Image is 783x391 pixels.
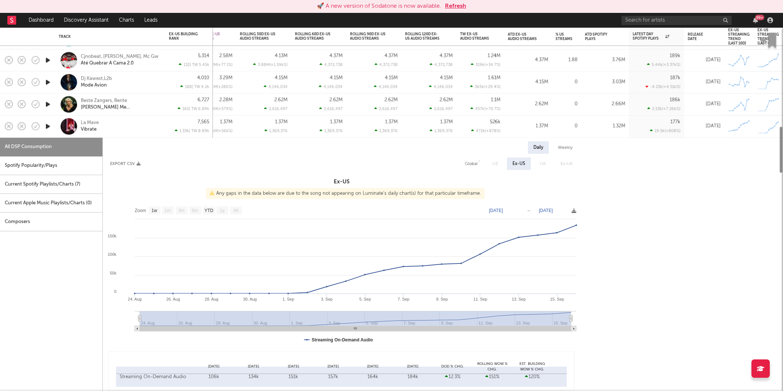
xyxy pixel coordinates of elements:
div: 2.44M ( +286 % ) [200,84,232,89]
a: Charts [114,13,139,28]
div: 1,369,376 [374,128,398,133]
div: 151k [275,373,311,380]
div: TW Ex-US Audio Streams [460,32,489,41]
div: 2.62M [508,100,548,109]
div: 1.37M [330,119,342,124]
div: Global [465,159,478,168]
div: 1.37M [220,119,232,124]
div: 164k [355,373,391,380]
div: Ex-US Streaming Trend (last 60d) [757,28,779,46]
div: 472k ( +878 % ) [471,128,500,133]
div: 1.88 [555,56,577,65]
div: 184k [395,373,431,380]
div: 1.37M [508,122,548,131]
text: YTD [204,208,213,213]
div: [DATE] [273,363,313,369]
div: 1.37M [275,119,287,124]
div: 1.33k | TW: 8.89k [169,128,209,133]
div: 1,369,376 [429,128,453,133]
div: 188 | TW: 4.2k [169,84,209,89]
div: 3.88M ( +1.59k % ) [253,62,287,67]
text: Zoom [135,208,146,213]
div: 4,372,738 [319,62,342,67]
div: 2.28M [219,97,232,102]
div: Ex-US [512,159,525,168]
div: 4,146,034 [429,84,453,89]
div: Ex-US Streaming Trend (last 10d) [728,28,750,46]
div: Weekly [552,141,578,154]
a: Dj Kawest,L2b [81,76,112,82]
text: 1y [220,208,225,213]
div: 4,146,034 [264,84,287,89]
div: 🚀 A new version of Sodatone is now available. [317,2,441,11]
div: Vibrate [81,126,97,133]
div: 2.53k ( +7.26k % ) [647,106,680,111]
div: 4.15M [275,75,287,80]
div: 457k ( +70.7 % ) [470,106,500,111]
text: 0 [114,289,116,293]
div: 1.36M ( +56k % ) [202,128,232,133]
div: [DATE] [313,363,353,369]
a: [PERSON_NAME] Me [PERSON_NAME] [81,104,160,111]
text: 15. Sep [550,297,564,301]
div: 1.61M [488,75,500,80]
div: Rolling 120D Ex-US Audio Streams [405,32,442,41]
div: 3.76M [585,56,625,65]
div: Latest Day Spotify Plays [632,32,669,41]
div: 3.29M [219,75,232,80]
div: ATD Ex-US Audio Streams [508,32,537,41]
div: 2,616,497 [264,106,287,111]
div: 7,565 [197,119,209,124]
div: 2,616,497 [319,106,342,111]
div: Track [59,35,158,39]
text: All [233,208,238,213]
div: 12.3 % [435,373,471,380]
div: 1.37M [440,119,453,124]
div: Release Date [688,32,710,41]
div: 132 | TW: 5.45k [169,62,209,67]
div: Rolling WoW % Chg. [472,361,512,372]
text: 100k [108,252,116,256]
div: 186k [670,97,680,102]
div: 4.15M [330,75,342,80]
div: 4.37M [384,53,398,58]
div: 2.62M [329,97,342,102]
div: 1.37M [385,119,398,124]
div: 0 [555,122,577,131]
a: La Mave [81,120,99,126]
text: 1m [165,208,171,213]
div: 4.37M [329,53,342,58]
div: % US Streams [555,32,572,41]
h3: Ex-US [103,177,580,186]
text: [DATE] [489,208,503,213]
text: 3m [178,208,185,213]
div: Est. Building WoW % Chg. [512,361,552,372]
text: 28. Aug [205,297,218,301]
div: 1.94M ( +579 % ) [201,106,232,111]
div: Rolling 60D Ex-US Audio Streams [295,32,331,41]
div: 5,314 [198,53,209,58]
div: 3.03M [585,78,625,87]
div: 4,010 [197,75,209,80]
div: 2,616,497 [429,106,453,111]
text: 150k [108,233,116,238]
div: 6,727 [197,97,209,102]
text: 11. Sep [474,297,487,301]
a: Cjnobeat, [PERSON_NAME], Mc Gw [81,54,159,60]
button: Refresh [445,2,466,11]
div: [DATE] [688,78,721,87]
div: 19.5k ( +808 % ) [650,128,680,133]
a: Mode Avion [81,82,107,89]
div: 4.37M [439,53,453,58]
text: 26. Aug [166,297,180,301]
div: ATD Spotify Plays [585,32,614,41]
text: 13. Sep [512,297,526,301]
div: 2.58M [219,53,232,58]
div: [DATE] [688,122,721,131]
div: 2.62M [439,97,453,102]
div: Any gaps in the data below are due to the song not appearing on Luminate's daily chart(s) for tha... [206,188,485,199]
